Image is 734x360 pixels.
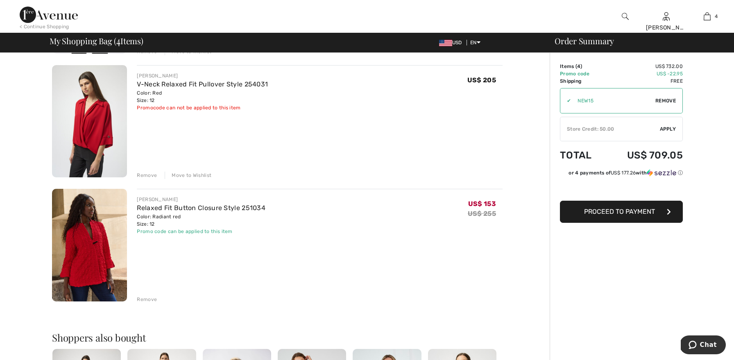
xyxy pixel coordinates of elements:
[52,189,127,301] img: Relaxed Fit Button Closure Style 251034
[137,196,265,203] div: [PERSON_NAME]
[560,97,571,104] div: ✔
[560,141,605,169] td: Total
[467,76,496,84] span: US$ 205
[468,210,496,217] s: US$ 255
[611,170,636,176] span: US$ 177.26
[20,7,78,23] img: 1ère Avenue
[646,15,686,32] div: A [PERSON_NAME]
[545,37,729,45] div: Order Summary
[560,179,683,198] iframe: PayPal-paypal
[647,169,676,177] img: Sezzle
[439,40,452,46] img: US Dollar
[52,65,127,178] img: V-Neck Relaxed Fit Pullover Style 254031
[137,172,157,179] div: Remove
[137,204,265,212] a: Relaxed Fit Button Closure Style 251034
[137,72,268,79] div: [PERSON_NAME]
[439,40,465,45] span: USD
[560,70,605,77] td: Promo code
[605,63,683,70] td: US$ 732.00
[584,208,655,215] span: Proceed to Payment
[577,63,580,69] span: 4
[681,335,726,356] iframe: Opens a widget where you can chat to one of our agents
[116,35,120,45] span: 4
[468,200,496,208] span: US$ 153
[20,23,69,30] div: < Continue Shopping
[137,296,157,303] div: Remove
[687,11,727,21] a: 4
[704,11,711,21] img: My Bag
[165,172,211,179] div: Move to Wishlist
[571,88,655,113] input: Promo code
[605,77,683,85] td: Free
[560,201,683,223] button: Proceed to Payment
[137,213,265,228] div: Color: Radiant red Size: 12
[560,125,660,133] div: Store Credit: 50.00
[560,63,605,70] td: Items ( )
[663,12,670,20] a: Sign In
[655,97,676,104] span: Remove
[137,228,265,235] div: Promo code can be applied to this item
[715,13,718,20] span: 4
[470,40,480,45] span: EN
[560,77,605,85] td: Shipping
[137,104,268,111] div: Promocode can not be applied to this item
[660,125,676,133] span: Apply
[569,169,683,177] div: or 4 payments of with
[622,11,629,21] img: search the website
[52,333,503,342] h2: Shoppers also bought
[50,37,143,45] span: My Shopping Bag ( Items)
[663,11,670,21] img: My Info
[137,80,268,88] a: V-Neck Relaxed Fit Pullover Style 254031
[605,141,683,169] td: US$ 709.05
[605,70,683,77] td: US$ -22.95
[137,89,268,104] div: Color: Red Size: 12
[560,169,683,179] div: or 4 payments ofUS$ 177.26withSezzle Click to learn more about Sezzle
